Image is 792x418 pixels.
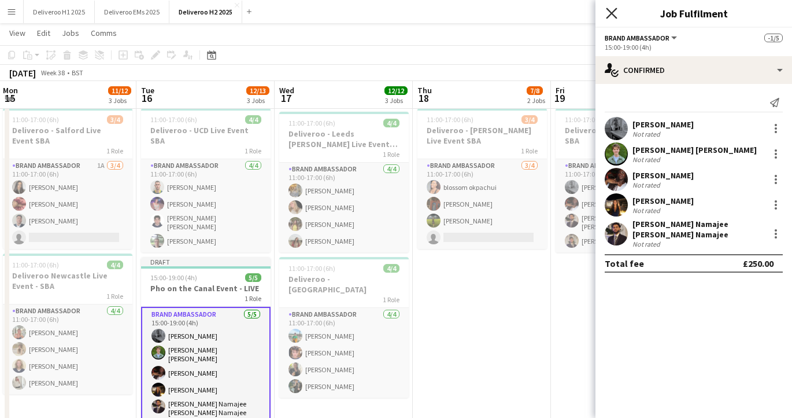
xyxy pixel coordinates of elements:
div: 3 Jobs [109,96,131,105]
div: Draft [141,257,271,266]
span: 5/5 [245,273,261,282]
span: 11:00-17:00 (6h) [288,119,335,127]
div: 15:00-19:00 (4h) [605,43,783,52]
span: 18 [416,91,432,105]
div: [PERSON_NAME] [632,119,694,130]
h3: Deliveroo Newcastle Live Event - SBA [3,270,132,291]
span: 11:00-17:00 (6h) [427,115,473,124]
h3: Deliveroo - QMUL Live Event SBA [556,125,685,146]
span: Mon [3,85,18,96]
h3: Pho on the Canal Event - LIVE [141,283,271,294]
h3: Deliveroo - [PERSON_NAME] Live Event SBA [417,125,547,146]
span: 1 Role [106,292,123,300]
div: Not rated [632,206,663,215]
span: 1 Role [106,146,123,155]
span: Jobs [62,28,79,38]
span: 4/4 [383,264,399,273]
span: -1/5 [764,34,783,42]
div: Confirmed [595,56,792,84]
span: View [9,28,25,38]
span: 1 Role [245,146,261,155]
span: 1 Role [521,146,538,155]
div: Total fee [605,258,644,269]
div: [DATE] [9,67,36,79]
span: 15:00-19:00 (4h) [150,273,197,282]
a: Comms [86,25,121,41]
app-job-card: 11:00-17:00 (6h)4/4Deliveroo - Leeds [PERSON_NAME] Live Event SBA1 RoleBrand Ambassador4/411:00-1... [279,112,409,252]
app-card-role: Brand Ambassador4/411:00-17:00 (6h)[PERSON_NAME][PERSON_NAME][PERSON_NAME] [PERSON_NAME][PERSON_N... [141,159,271,252]
h3: Deliveroo - UCD Live Event SBA [141,125,271,146]
div: [PERSON_NAME] [632,196,694,206]
div: 3 Jobs [247,96,269,105]
span: Week 38 [38,68,67,77]
app-job-card: 11:00-17:00 (6h)3/4Deliveroo - Salford Live Event SBA1 RoleBrand Ambassador1A3/411:00-17:00 (6h)[... [3,108,132,249]
span: 1 Role [383,295,399,304]
span: Fri [556,85,565,96]
span: 4/4 [245,115,261,124]
span: 16 [139,91,154,105]
div: [PERSON_NAME] Namajee [PERSON_NAME] Namajee [632,219,764,240]
span: 11:00-17:00 (6h) [12,115,59,124]
app-job-card: 11:00-17:00 (6h)4/4Deliveroo - QMUL Live Event SBA1 RoleBrand Ambassador4/411:00-17:00 (6h)[PERSO... [556,108,685,252]
span: 12/13 [246,86,269,95]
span: 3/4 [521,115,538,124]
div: 3 Jobs [385,96,407,105]
app-job-card: 11:00-17:00 (6h)3/4Deliveroo - [PERSON_NAME] Live Event SBA1 RoleBrand Ambassador3/411:00-17:00 (... [417,108,547,249]
app-card-role: Brand Ambassador4/411:00-17:00 (6h)[PERSON_NAME][PERSON_NAME][PERSON_NAME][PERSON_NAME] [279,163,409,252]
span: Brand Ambassador [605,34,669,42]
span: 1 Role [245,294,261,303]
span: Thu [417,85,432,96]
a: Edit [32,25,55,41]
span: 11:00-17:00 (6h) [150,115,197,124]
h3: Deliveroo - [GEOGRAPHIC_DATA] [279,274,409,295]
a: View [5,25,30,41]
div: [PERSON_NAME] [PERSON_NAME] [632,145,757,155]
div: £250.00 [743,258,774,269]
span: 17 [277,91,294,105]
span: Tue [141,85,154,96]
div: 2 Jobs [527,96,545,105]
span: 11:00-17:00 (6h) [288,264,335,273]
div: [PERSON_NAME] [632,170,694,181]
app-card-role: Brand Ambassador3/411:00-17:00 (6h)blossom okpachui[PERSON_NAME][PERSON_NAME] [417,159,547,249]
div: Not rated [632,130,663,138]
h3: Deliveroo - Salford Live Event SBA [3,125,132,146]
app-job-card: 11:00-17:00 (6h)4/4Deliveroo - UCD Live Event SBA1 RoleBrand Ambassador4/411:00-17:00 (6h)[PERSON... [141,108,271,252]
span: Wed [279,85,294,96]
app-card-role: Brand Ambassador4/411:00-17:00 (6h)[PERSON_NAME][PERSON_NAME][PERSON_NAME][PERSON_NAME] [279,308,409,398]
span: 11:00-17:00 (6h) [12,261,59,269]
button: Brand Ambassador [605,34,679,42]
app-card-role: Brand Ambassador1A3/411:00-17:00 (6h)[PERSON_NAME][PERSON_NAME][PERSON_NAME] [3,159,132,249]
span: 11:00-17:00 (6h) [565,115,612,124]
span: Edit [37,28,50,38]
span: 15 [1,91,18,105]
div: BST [72,68,83,77]
div: Not rated [632,155,663,164]
span: 4/4 [107,261,123,269]
app-job-card: 11:00-17:00 (6h)4/4Deliveroo Newcastle Live Event - SBA1 RoleBrand Ambassador4/411:00-17:00 (6h)[... [3,254,132,394]
span: 7/8 [527,86,543,95]
span: 11/12 [108,86,131,95]
h3: Deliveroo - Leeds [PERSON_NAME] Live Event SBA [279,129,409,149]
span: Comms [91,28,117,38]
span: 4/4 [383,119,399,127]
div: Not rated [632,240,663,248]
button: Deliveroo H2 2025 [169,1,242,23]
app-job-card: 11:00-17:00 (6h)4/4Deliveroo - [GEOGRAPHIC_DATA]1 RoleBrand Ambassador4/411:00-17:00 (6h)[PERSON_... [279,257,409,398]
div: Not rated [632,181,663,189]
span: 3/4 [107,115,123,124]
button: Deliveroo EMs 2025 [95,1,169,23]
app-card-role: Brand Ambassador4/411:00-17:00 (6h)[PERSON_NAME][PERSON_NAME][PERSON_NAME] Namajee [PERSON_NAME] ... [556,159,685,252]
span: 19 [554,91,565,105]
h3: Job Fulfilment [595,6,792,21]
span: 1 Role [383,150,399,159]
app-card-role: Brand Ambassador4/411:00-17:00 (6h)[PERSON_NAME][PERSON_NAME][PERSON_NAME][PERSON_NAME] [3,305,132,394]
span: 12/12 [384,86,408,95]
